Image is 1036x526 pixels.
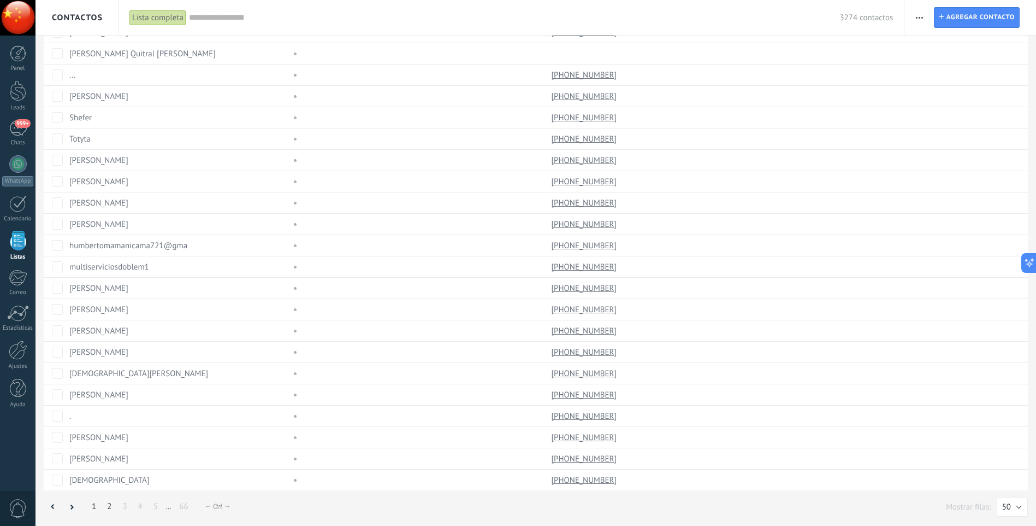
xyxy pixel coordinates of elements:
[1002,502,1011,512] span: 50
[552,433,619,442] a: [PHONE_NUMBER]
[69,91,128,102] a: [PERSON_NAME]
[69,198,128,208] a: [PERSON_NAME]
[552,70,619,80] a: [PHONE_NUMBER]
[69,305,128,315] a: [PERSON_NAME]
[2,289,34,296] div: Correo
[552,155,619,165] a: [PHONE_NUMBER]
[552,347,619,357] a: [PHONE_NUMBER]
[69,283,128,294] a: [PERSON_NAME]
[946,502,991,512] p: Mostrar filas:
[166,503,171,511] span: ...
[69,241,187,251] a: humbertomamanicama721@gma
[69,326,128,336] a: [PERSON_NAME]
[552,241,619,250] a: [PHONE_NUMBER]
[946,8,1015,27] span: Agregar contacto
[552,326,619,336] a: [PHONE_NUMBER]
[69,177,128,187] a: [PERSON_NAME]
[552,27,619,37] a: [PHONE_NUMBER]
[552,262,619,272] a: [PHONE_NUMBER]
[102,496,117,517] a: 2
[552,113,619,122] a: [PHONE_NUMBER]
[2,215,34,223] div: Calendario
[552,411,619,421] a: [PHONE_NUMBER]
[69,113,92,123] a: Shefer
[133,496,148,517] a: 4
[552,219,619,229] a: [PHONE_NUMBER]
[2,176,33,186] div: WhatsApp
[552,305,619,314] a: [PHONE_NUMBER]
[129,10,186,26] div: Lista completa
[69,134,91,144] a: Totyta
[15,119,30,128] span: 999+
[148,496,163,517] a: 5
[2,254,34,261] div: Listas
[2,325,34,332] div: Estadísticas
[552,198,619,208] a: [PHONE_NUMBER]
[552,454,619,464] a: [PHONE_NUMBER]
[2,104,34,112] div: Leads
[839,13,893,23] span: 3274 contactos
[552,475,619,485] a: [PHONE_NUMBER]
[552,177,619,186] a: [PHONE_NUMBER]
[69,454,128,464] a: [PERSON_NAME]
[552,369,619,378] a: [PHONE_NUMBER]
[69,347,128,358] a: [PERSON_NAME]
[69,369,208,379] a: [DEMOGRAPHIC_DATA][PERSON_NAME]
[552,134,619,144] a: [PHONE_NUMBER]
[174,496,193,517] a: 66
[997,497,1028,517] button: 50
[69,262,149,272] a: multiserviciosdoblem1
[69,155,128,166] a: [PERSON_NAME]
[552,390,619,400] a: [PHONE_NUMBER]
[69,433,128,443] a: [PERSON_NAME]
[2,401,34,408] div: Ayuda
[2,363,34,370] div: Ajustes
[69,411,71,422] a: .
[69,475,149,486] a: [DEMOGRAPHIC_DATA]
[117,496,132,517] a: 3
[2,65,34,72] div: Panel
[552,283,619,293] a: [PHONE_NUMBER]
[69,70,76,80] a: ...
[69,390,128,400] a: [PERSON_NAME]
[52,13,103,23] span: Contactos
[552,91,619,101] a: [PHONE_NUMBER]
[205,502,230,511] div: ← Ctrl →
[2,139,34,147] div: Chats
[934,7,1020,28] a: Agregar contacto
[69,219,128,230] a: [PERSON_NAME]
[69,49,216,59] a: [PERSON_NAME] Quitral [PERSON_NAME]
[86,496,102,517] a: 1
